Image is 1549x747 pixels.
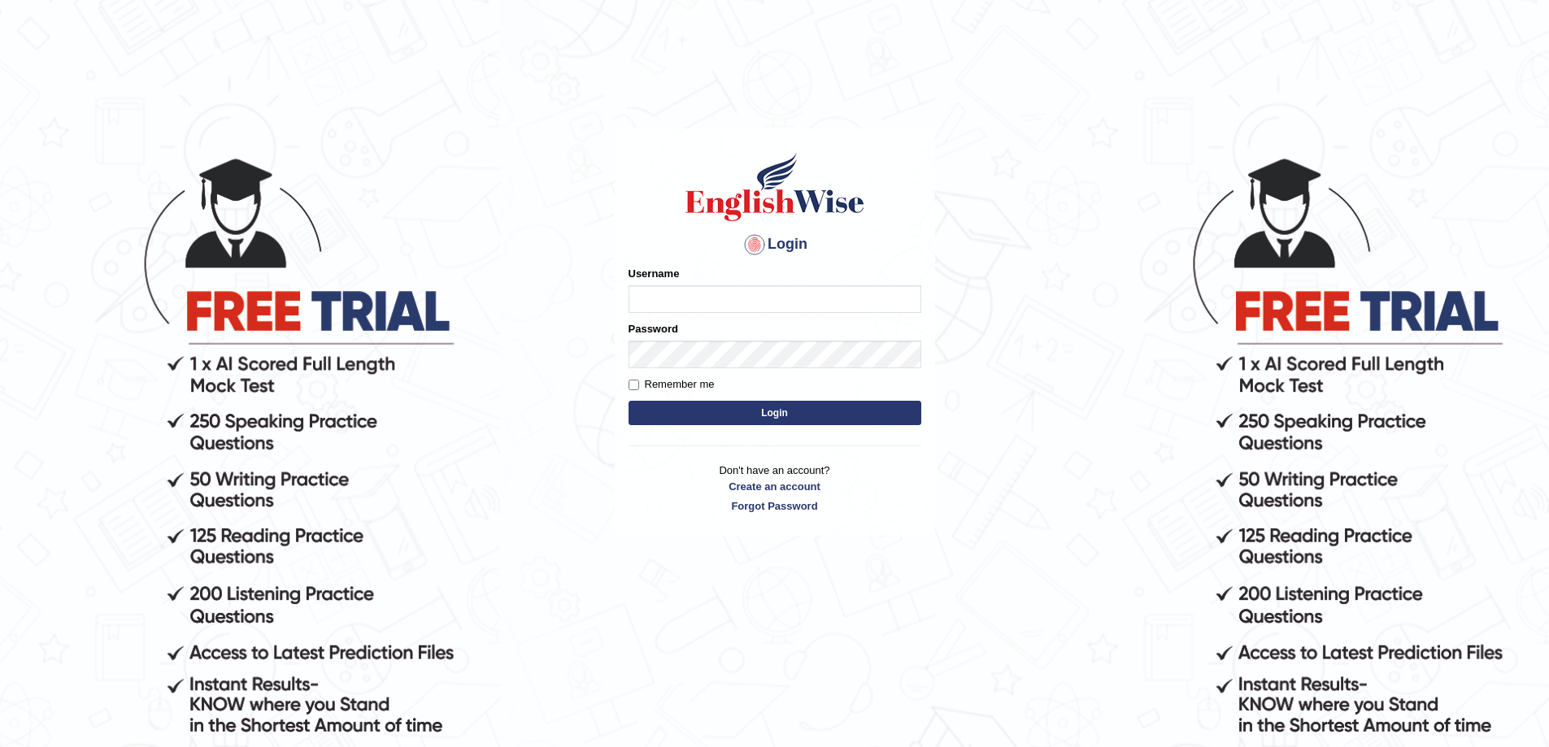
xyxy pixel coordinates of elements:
a: Forgot Password [629,498,921,514]
h4: Login [629,232,921,258]
a: Create an account [629,479,921,494]
label: Username [629,266,680,281]
button: Login [629,401,921,425]
input: Remember me [629,380,639,390]
label: Password [629,321,678,337]
p: Don't have an account? [629,463,921,513]
img: Logo of English Wise sign in for intelligent practice with AI [682,150,868,224]
label: Remember me [629,376,715,393]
